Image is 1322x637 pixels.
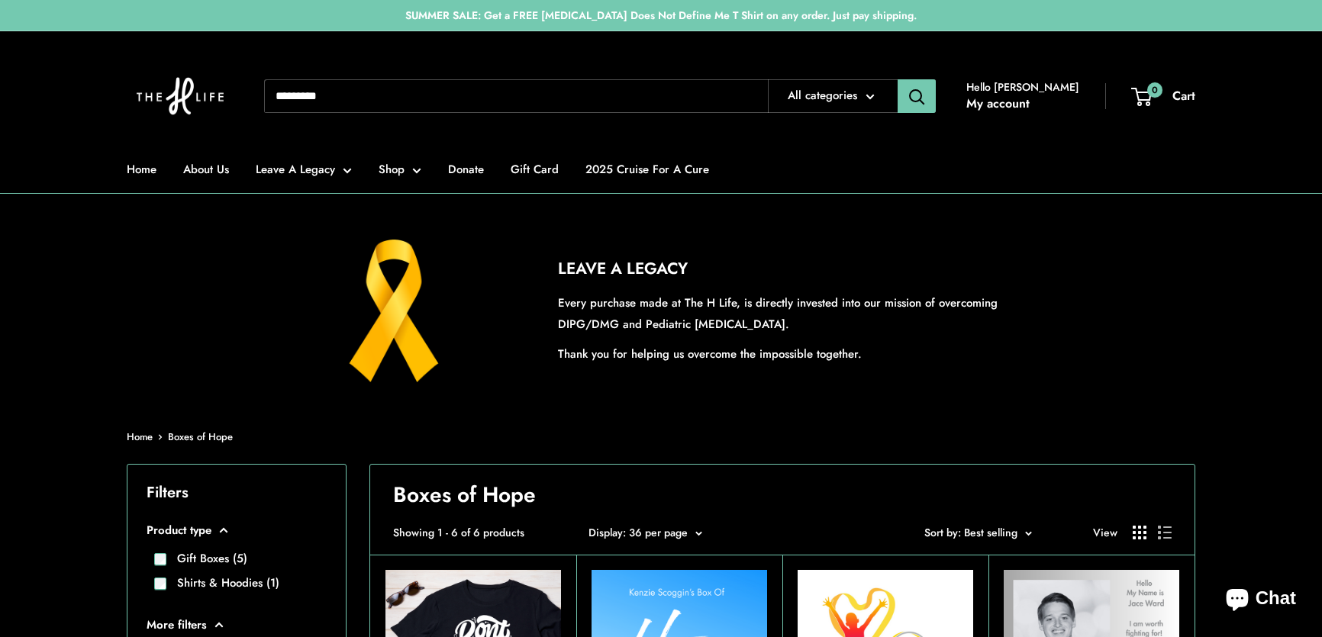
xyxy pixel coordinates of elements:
[966,92,1030,115] a: My account
[147,520,327,541] button: Product type
[1172,87,1195,105] span: Cart
[1212,575,1310,625] inbox-online-store-chat: Shopify online store chat
[588,525,688,540] span: Display: 36 per page
[1133,526,1146,539] button: Display products as grid
[588,523,702,542] button: Display: 36 per page
[168,429,233,444] a: Boxes of Hope
[393,523,524,542] span: Showing 1 - 6 of 6 products
[147,478,327,507] p: Filters
[558,343,1035,365] p: Thank you for helping us overcome the impossible together.
[256,159,352,180] a: Leave A Legacy
[147,614,327,635] button: More filters
[966,77,1079,97] span: Hello [PERSON_NAME]
[264,79,768,113] input: Search...
[448,159,484,180] a: Donate
[898,79,936,113] button: Search
[1158,526,1172,539] button: Display products as list
[1093,523,1117,542] span: View
[558,292,1035,335] p: Every purchase made at The H Life, is directly invested into our mission of overcoming DIPG/DMG a...
[511,159,559,180] a: Gift Card
[924,525,1017,540] span: Sort by: Best selling
[1147,82,1162,97] span: 0
[127,428,233,446] nav: Breadcrumb
[127,159,156,180] a: Home
[379,159,421,180] a: Shop
[1133,85,1195,108] a: 0 Cart
[558,257,1035,282] h2: LEAVE A LEGACY
[127,47,234,146] img: The H Life
[393,480,1172,510] h1: Boxes of Hope
[924,523,1032,542] button: Sort by: Best selling
[127,429,153,444] a: Home
[166,574,279,592] label: Shirts & Hoodies (1)
[585,159,709,180] a: 2025 Cruise For A Cure
[183,159,229,180] a: About Us
[166,550,247,568] label: Gift Boxes (5)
